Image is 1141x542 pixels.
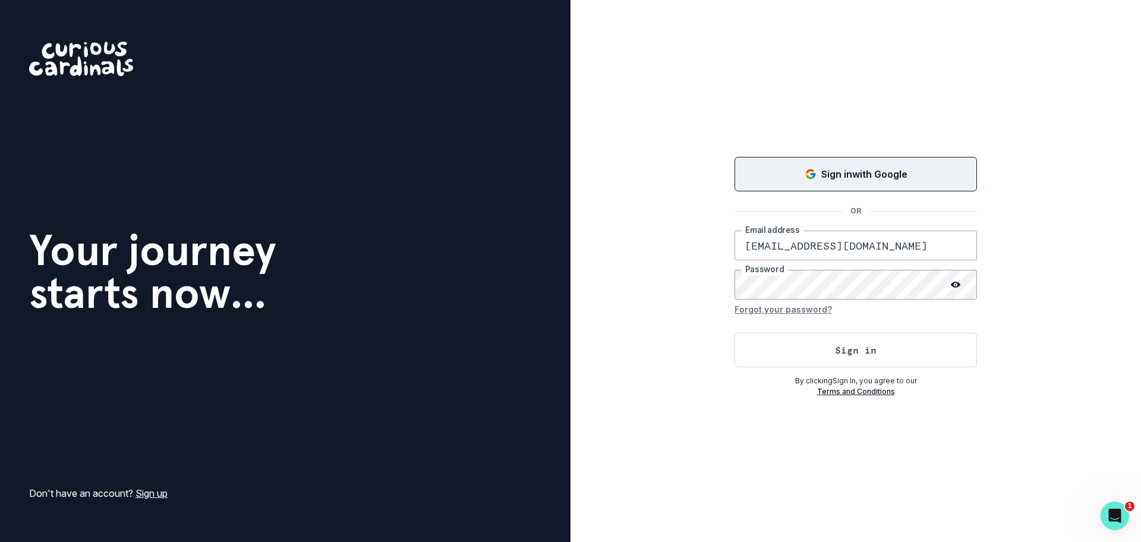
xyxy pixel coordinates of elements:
p: By clicking Sign In , you agree to our [735,376,977,386]
a: Sign up [135,487,168,499]
span: 1 [1125,502,1134,511]
button: Sign in [735,333,977,367]
iframe: Intercom live chat [1101,502,1129,530]
p: OR [843,206,868,216]
h1: Your journey starts now... [29,229,276,314]
p: Don't have an account? [29,486,168,500]
button: Forgot your password? [735,300,832,319]
img: Curious Cardinals Logo [29,42,133,76]
button: Sign in with Google (GSuite) [735,157,977,191]
a: Terms and Conditions [817,387,895,396]
p: Sign in with Google [821,167,907,181]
